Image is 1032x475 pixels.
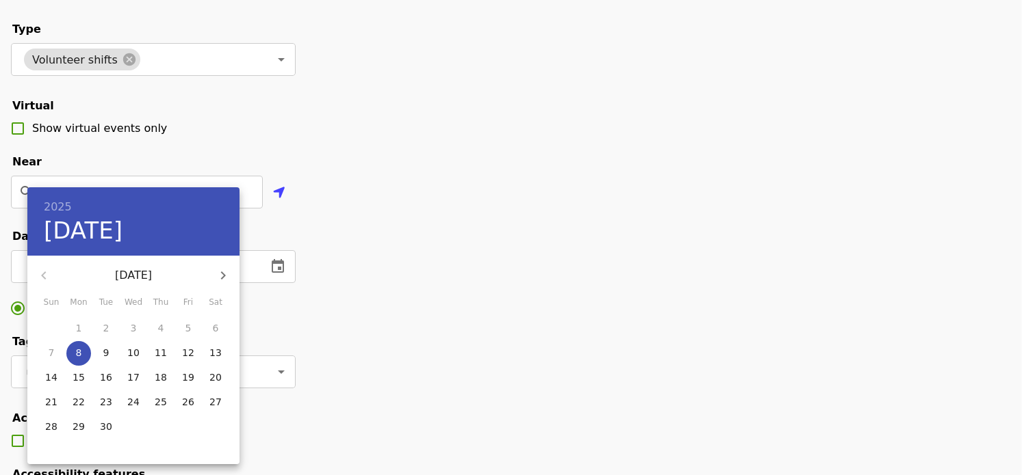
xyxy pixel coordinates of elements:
[203,296,228,310] span: Sat
[149,341,173,366] button: 11
[155,370,167,384] p: 18
[155,395,167,409] p: 25
[76,346,82,359] p: 8
[121,366,146,390] button: 17
[182,395,194,409] p: 26
[182,370,194,384] p: 19
[103,346,109,359] p: 9
[66,366,91,390] button: 15
[39,366,64,390] button: 14
[66,415,91,439] button: 29
[39,296,64,310] span: Sun
[66,341,91,366] button: 8
[121,341,146,366] button: 10
[94,390,118,415] button: 23
[94,415,118,439] button: 30
[39,390,64,415] button: 21
[176,366,201,390] button: 19
[73,420,85,433] p: 29
[73,370,85,384] p: 15
[203,366,228,390] button: 20
[66,296,91,310] span: Mon
[39,415,64,439] button: 28
[45,420,57,433] p: 28
[203,390,228,415] button: 27
[209,370,222,384] p: 20
[149,366,173,390] button: 18
[149,390,173,415] button: 25
[60,267,207,284] p: [DATE]
[100,370,112,384] p: 16
[121,390,146,415] button: 24
[203,341,228,366] button: 13
[100,395,112,409] p: 23
[73,395,85,409] p: 22
[155,346,167,359] p: 11
[176,341,201,366] button: 12
[94,366,118,390] button: 16
[100,420,112,433] p: 30
[45,395,57,409] p: 21
[44,217,122,245] button: [DATE]
[176,296,201,310] span: Fri
[176,390,201,415] button: 26
[209,395,222,409] p: 27
[127,346,140,359] p: 10
[209,346,222,359] p: 13
[149,296,173,310] span: Thu
[94,296,118,310] span: Tue
[182,346,194,359] p: 12
[94,341,118,366] button: 9
[45,370,57,384] p: 14
[121,296,146,310] span: Wed
[66,390,91,415] button: 22
[127,370,140,384] p: 17
[44,198,72,217] button: 2025
[127,395,140,409] p: 24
